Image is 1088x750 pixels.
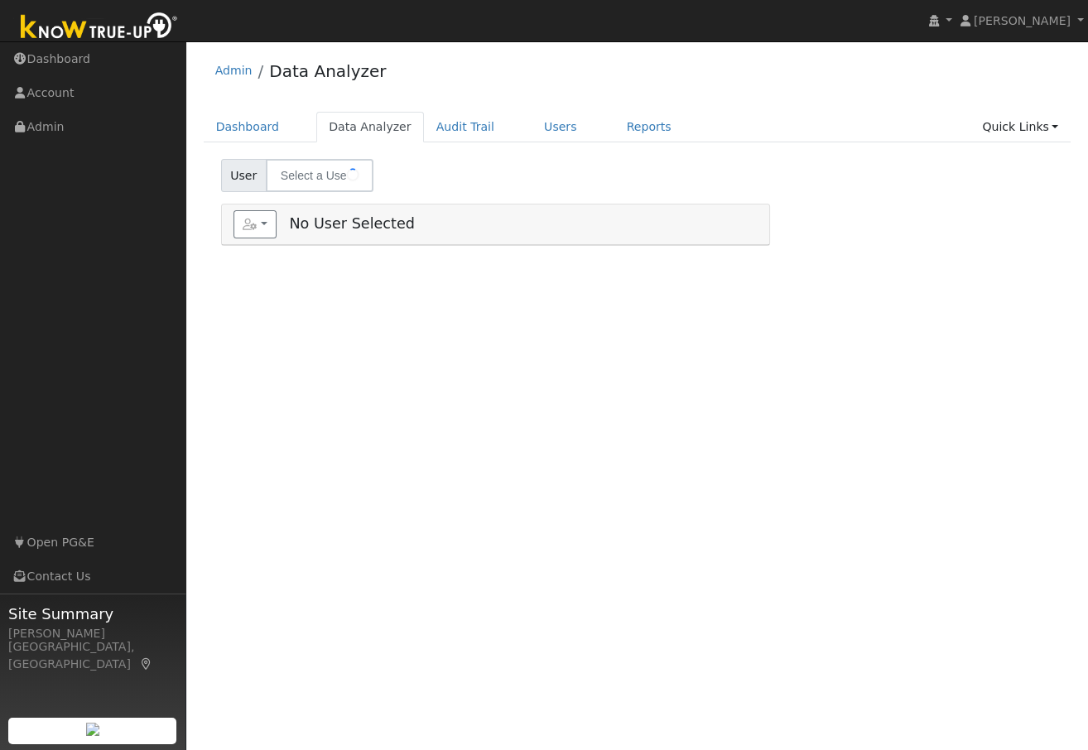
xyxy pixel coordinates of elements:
span: Site Summary [8,603,177,625]
span: [PERSON_NAME] [974,14,1071,27]
span: User [221,159,267,192]
img: retrieve [86,723,99,736]
h5: No User Selected [233,210,758,238]
a: Admin [215,64,253,77]
a: Quick Links [970,112,1071,142]
a: Audit Trail [424,112,507,142]
div: [GEOGRAPHIC_DATA], [GEOGRAPHIC_DATA] [8,638,177,673]
a: Data Analyzer [316,112,424,142]
a: Users [532,112,590,142]
img: Know True-Up [12,9,186,46]
a: Data Analyzer [269,61,386,81]
a: Reports [614,112,684,142]
div: [PERSON_NAME] [8,625,177,642]
a: Map [139,657,154,671]
a: Dashboard [204,112,292,142]
input: Select a User [266,159,373,192]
